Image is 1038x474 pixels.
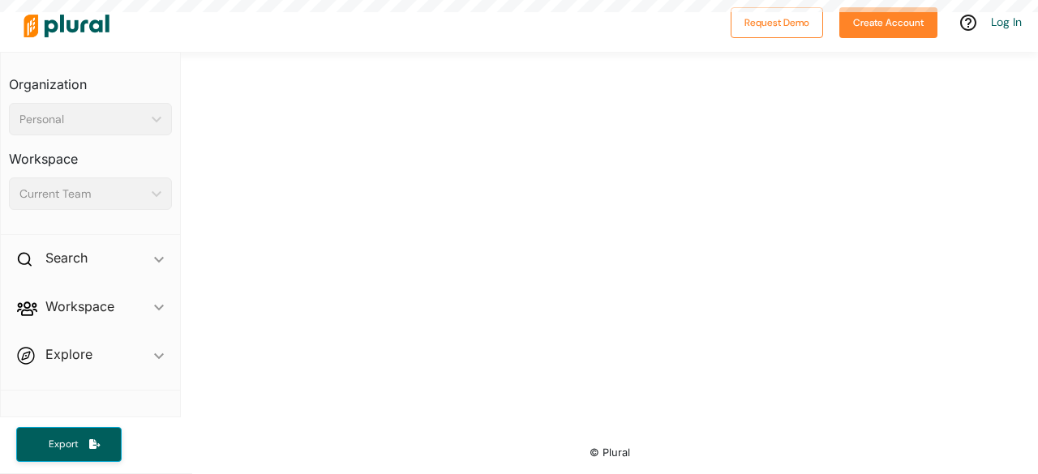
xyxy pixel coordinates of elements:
small: © Plural [590,446,630,459]
button: Request Demo [731,7,823,38]
h3: Workspace [9,135,172,171]
span: Export [37,438,89,451]
a: Request Demo [731,13,823,30]
a: Create Account [839,13,937,30]
button: Create Account [839,7,937,38]
h3: Organization [9,61,172,96]
button: Export [16,427,122,462]
div: Personal [19,111,145,128]
div: Current Team [19,186,145,203]
a: Log In [991,15,1022,29]
h2: Search [45,249,88,267]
